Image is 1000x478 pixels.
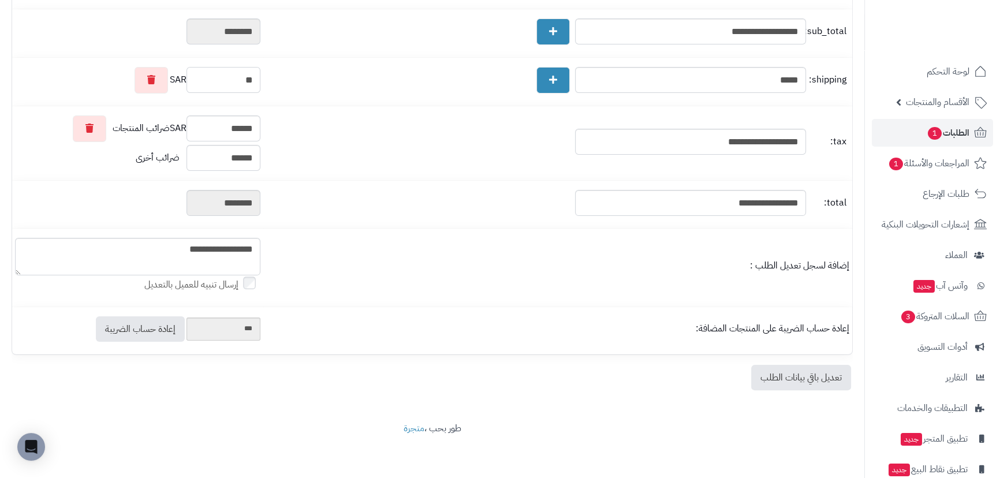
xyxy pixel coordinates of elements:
[113,122,170,135] span: ضرائب المنتجات
[882,216,969,233] span: إشعارات التحويلات البنكية
[809,25,846,38] span: sub_total:
[872,394,993,422] a: التطبيقات والخدمات
[96,316,185,342] a: إعادة حساب الضريبة
[809,135,846,148] span: tax:
[404,421,424,435] a: متجرة
[809,196,846,210] span: total:
[872,241,993,269] a: العملاء
[266,259,849,272] div: إضافة لسجل تعديل الطلب :
[872,180,993,208] a: طلبات الإرجاع
[900,431,968,447] span: تطبيق المتجر
[872,333,993,361] a: أدوات التسويق
[913,280,935,293] span: جديد
[946,369,968,386] span: التقارير
[872,364,993,391] a: التقارير
[144,278,260,292] label: إرسال تنبيه للعميل بالتعديل
[897,400,968,416] span: التطبيقات والخدمات
[243,277,256,289] input: إرسال تنبيه للعميل بالتعديل
[872,425,993,453] a: تطبيق المتجرجديد
[921,32,989,57] img: logo-2.png
[872,211,993,238] a: إشعارات التحويلات البنكية
[927,125,969,141] span: الطلبات
[809,73,846,87] span: shipping:
[136,150,180,164] span: ضرائب أخرى
[17,433,45,461] div: Open Intercom Messenger
[900,308,969,324] span: السلات المتروكة
[927,64,969,80] span: لوحة التحكم
[889,464,910,476] span: جديد
[872,303,993,330] a: السلات المتروكة3
[917,339,968,355] span: أدوات التسويق
[872,272,993,300] a: وآتس آبجديد
[266,322,849,335] div: إعادة حساب الضريبة على المنتجات المضافة:
[901,433,922,446] span: جديد
[872,150,993,177] a: المراجعات والأسئلة1
[923,186,969,202] span: طلبات الإرجاع
[887,461,968,477] span: تطبيق نقاط البيع
[928,127,942,140] span: 1
[751,365,851,390] a: تعديل باقي بيانات الطلب
[889,158,903,170] span: 1
[15,67,260,94] div: SAR
[945,247,968,263] span: العملاء
[912,278,968,294] span: وآتس آب
[15,115,260,142] div: SAR
[906,94,969,110] span: الأقسام والمنتجات
[901,311,915,323] span: 3
[872,119,993,147] a: الطلبات1
[888,155,969,171] span: المراجعات والأسئلة
[872,58,993,85] a: لوحة التحكم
